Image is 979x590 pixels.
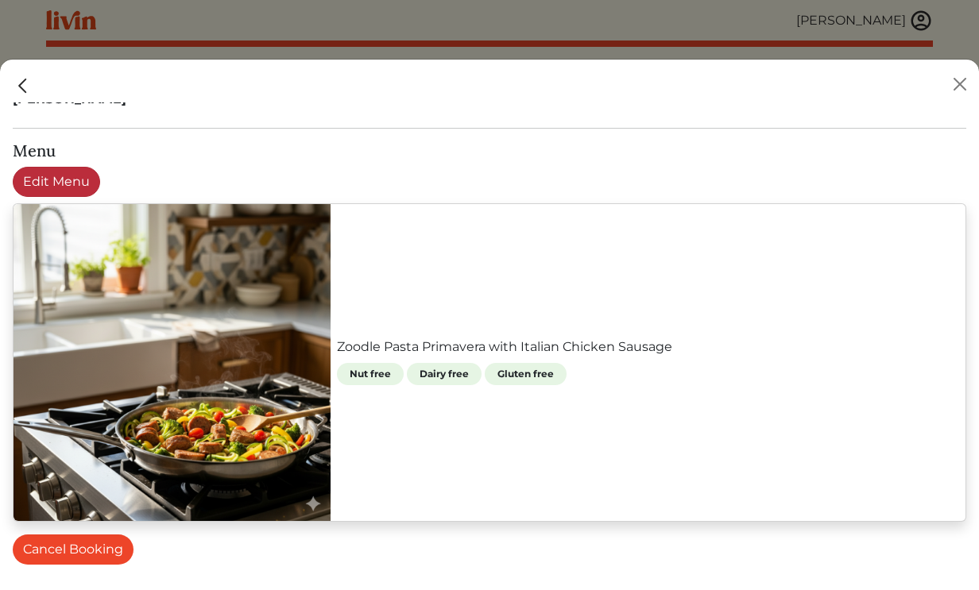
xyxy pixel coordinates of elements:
[13,534,133,565] button: Cancel Booking
[947,71,973,97] button: Close
[13,167,100,197] a: Edit Menu
[13,75,33,96] img: back_caret-0738dc900bf9763b5e5a40894073b948e17d9601fd527fca9689b06ce300169f.svg
[13,91,126,106] strong: [PERSON_NAME]
[13,141,966,160] h5: Menu
[13,74,33,94] a: Close
[337,337,959,357] a: Zoodle Pasta Primavera with Italian Chicken Sausage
